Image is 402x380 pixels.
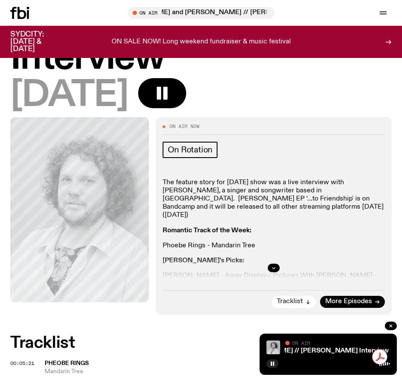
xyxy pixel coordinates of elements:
span: Tracklist [277,298,303,305]
a: More Episodes [320,296,385,308]
span: [DATE] [10,78,128,113]
strong: Romantic Track of the Week: [163,227,251,234]
p: Phoebe Rings - Mandarin Tree [163,242,385,250]
a: On Rotation [163,142,218,158]
p: The feature story for [DATE] show was a live interview with [PERSON_NAME], a singer and songwrite... [163,179,385,220]
button: On Air[DATE] Lunch with [PERSON_NAME] and [PERSON_NAME] // [PERSON_NAME] Interview [128,7,274,19]
span: Mandarin Tree [45,368,392,376]
span: Pheobe Rings [45,360,89,366]
button: Tracklist [272,296,316,308]
span: On Air Now [169,124,199,129]
h2: Tracklist [10,335,392,351]
span: More Episodes [325,298,372,305]
span: On Rotation [168,145,212,155]
span: 00:05:21 [10,360,34,367]
h3: SYDCITY: [DATE] & [DATE] [10,31,65,53]
p: ON SALE NOW! Long weekend fundraiser & music festival [112,38,291,46]
span: On Air [292,340,310,346]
